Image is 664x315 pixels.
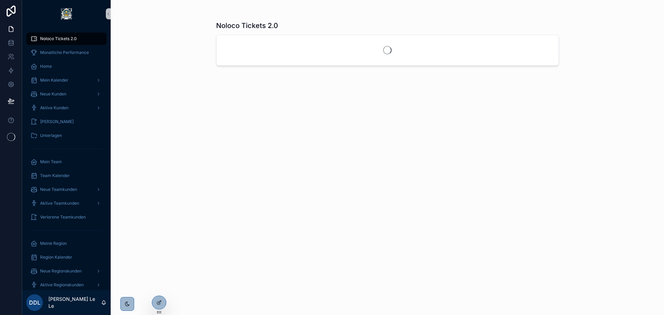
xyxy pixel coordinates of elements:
[40,254,72,260] span: Region Kalender
[26,102,107,114] a: Aktive Kunden
[26,88,107,100] a: Neue Kunden
[40,201,79,206] span: Aktive Teamkunden
[40,64,52,69] span: Home
[40,159,62,165] span: Mein Team
[40,173,70,178] span: Team Kalender
[26,156,107,168] a: Mein Team
[26,169,107,182] a: Team Kalender
[26,60,107,73] a: Home
[40,36,77,41] span: Noloco Tickets 2.0
[26,115,107,128] a: [PERSON_NAME]
[40,91,66,97] span: Neue Kunden
[40,187,77,192] span: Neue Teamkunden
[216,21,278,30] h1: Noloco Tickets 2.0
[26,183,107,196] a: Neue Teamkunden
[40,282,84,288] span: Aktive Regionskunden
[29,298,40,307] span: DDL
[26,237,107,250] a: Meine Region
[26,197,107,210] a: Aktive Teamkunden
[26,251,107,263] a: Region Kalender
[26,211,107,223] a: Verlorene Teamkunden
[26,279,107,291] a: Aktive Regionskunden
[40,77,68,83] span: Mein Kalender
[40,241,67,246] span: Meine Region
[26,265,107,277] a: Neue Regionskunden
[26,74,107,86] a: Mein Kalender
[26,33,107,45] a: Noloco Tickets 2.0
[26,129,107,142] a: Unterlagen
[26,46,107,59] a: Monatliche Performance
[61,8,72,19] img: App logo
[40,214,86,220] span: Verlorene Teamkunden
[40,133,62,138] span: Unterlagen
[40,105,68,111] span: Aktive Kunden
[40,119,74,124] span: [PERSON_NAME]
[40,50,89,55] span: Monatliche Performance
[40,268,82,274] span: Neue Regionskunden
[48,296,101,309] p: [PERSON_NAME] Le Le
[22,28,111,290] div: scrollable content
